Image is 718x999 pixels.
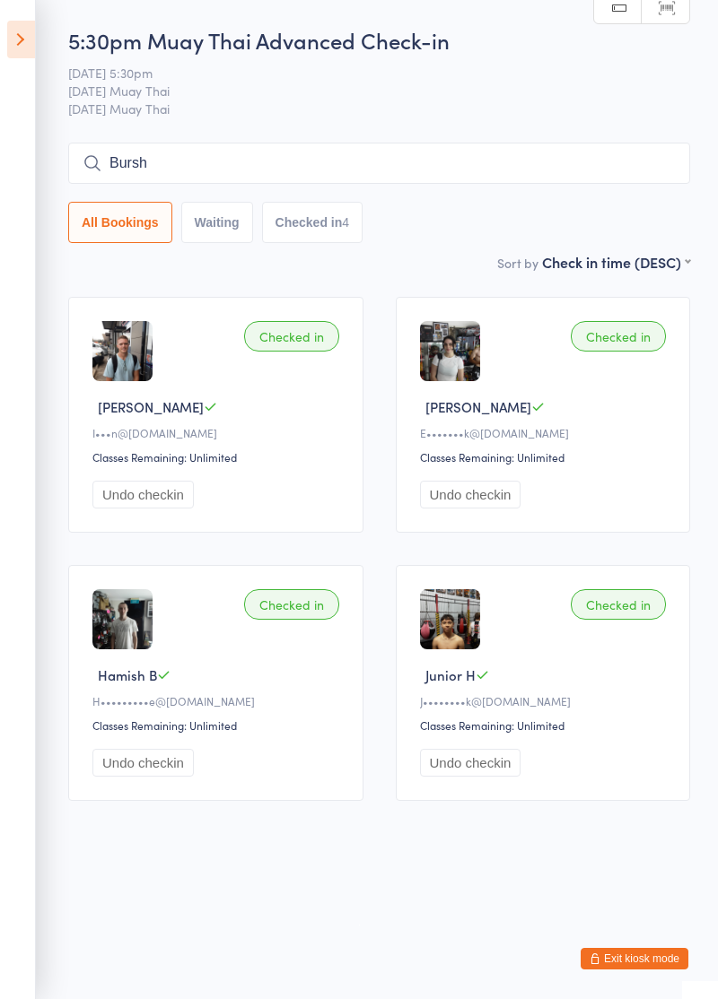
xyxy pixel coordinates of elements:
[92,425,345,440] div: I•••n@[DOMAIN_NAME]
[98,665,157,684] span: Hamish B
[262,202,363,243] button: Checked in4
[68,25,690,55] h2: 5:30pm Muay Thai Advanced Check-in
[68,100,690,117] span: [DATE] Muay Thai
[420,449,672,465] div: Classes Remaining: Unlimited
[98,397,204,416] span: [PERSON_NAME]
[420,589,480,649] img: image1699249372.png
[425,397,531,416] span: [PERSON_NAME]
[571,589,666,620] div: Checked in
[68,64,662,82] span: [DATE] 5:30pm
[92,717,345,733] div: Classes Remaining: Unlimited
[68,82,662,100] span: [DATE] Muay Thai
[425,665,476,684] span: Junior H
[571,321,666,352] div: Checked in
[420,693,672,708] div: J••••••••k@[DOMAIN_NAME]
[420,717,672,733] div: Classes Remaining: Unlimited
[420,321,480,381] img: image1727343081.png
[92,449,345,465] div: Classes Remaining: Unlimited
[497,254,538,272] label: Sort by
[420,481,521,508] button: Undo checkin
[68,143,690,184] input: Search
[92,321,153,381] img: image1698130582.png
[420,425,672,440] div: E•••••••k@[DOMAIN_NAME]
[244,321,339,352] div: Checked in
[420,749,521,777] button: Undo checkin
[92,693,345,708] div: H•••••••••e@[DOMAIN_NAME]
[92,481,194,508] button: Undo checkin
[581,948,688,969] button: Exit kiosk mode
[68,202,172,243] button: All Bookings
[244,589,339,620] div: Checked in
[542,252,690,272] div: Check in time (DESC)
[181,202,253,243] button: Waiting
[92,749,194,777] button: Undo checkin
[92,589,153,649] img: image1715758092.png
[342,215,349,230] div: 4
